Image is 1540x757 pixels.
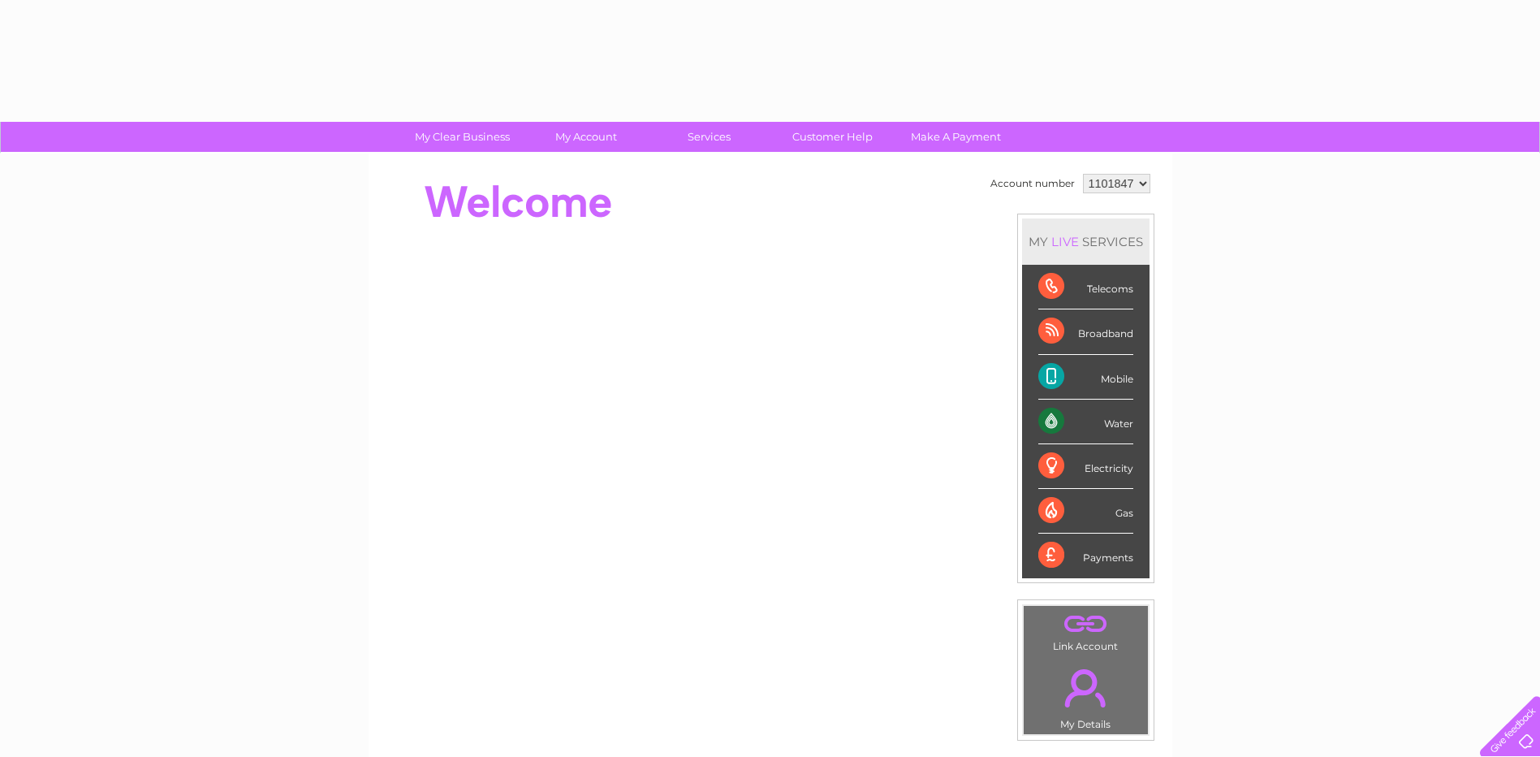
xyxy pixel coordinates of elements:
[1023,655,1149,735] td: My Details
[1028,660,1144,716] a: .
[1038,444,1133,489] div: Electricity
[1038,309,1133,354] div: Broadband
[519,122,653,152] a: My Account
[1023,605,1149,656] td: Link Account
[1038,400,1133,444] div: Water
[1038,534,1133,577] div: Payments
[1038,355,1133,400] div: Mobile
[1038,265,1133,309] div: Telecoms
[766,122,899,152] a: Customer Help
[395,122,529,152] a: My Clear Business
[1028,610,1144,638] a: .
[889,122,1023,152] a: Make A Payment
[1038,489,1133,534] div: Gas
[986,170,1079,197] td: Account number
[1048,234,1082,249] div: LIVE
[1022,218,1150,265] div: MY SERVICES
[642,122,776,152] a: Services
